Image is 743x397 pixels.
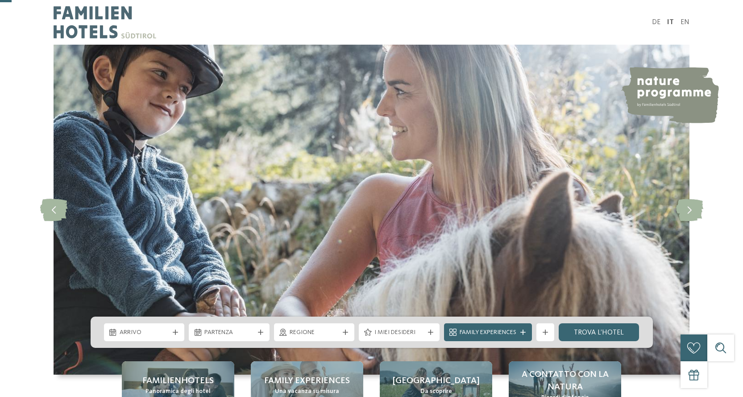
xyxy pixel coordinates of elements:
span: Partenza [204,328,254,337]
span: [GEOGRAPHIC_DATA] [393,375,480,387]
span: Una vacanza su misura [275,387,339,396]
a: trova l’hotel [559,323,639,341]
span: Regione [290,328,339,337]
span: I miei desideri [374,328,424,337]
a: DE [652,19,660,26]
span: Family Experiences [460,328,516,337]
span: A contatto con la natura [518,368,612,393]
span: Panoramica degli hotel [145,387,211,396]
span: Arrivo [120,328,169,337]
a: IT [667,19,674,26]
span: Family experiences [264,375,350,387]
span: Familienhotels [142,375,214,387]
img: nature programme by Familienhotels Südtirol [621,67,719,123]
span: Da scoprire [420,387,452,396]
a: EN [681,19,689,26]
img: Family hotel Alto Adige: the happy family places! [54,45,689,375]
